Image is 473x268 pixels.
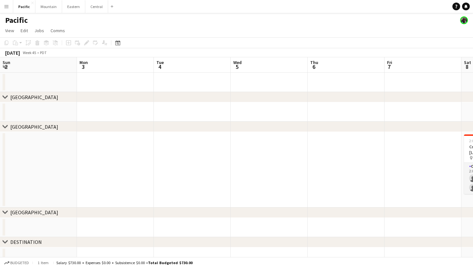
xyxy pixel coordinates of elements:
button: Pacific [13,0,35,13]
span: View [5,28,14,33]
div: [GEOGRAPHIC_DATA] [10,209,58,216]
span: 1 item [35,260,51,265]
span: Comms [51,28,65,33]
span: 6 [309,63,318,70]
app-user-avatar: Jeremiah Bell [460,16,468,24]
div: Salary $730.00 + Expenses $0.00 + Subsistence $0.00 = [56,260,192,265]
a: View [3,26,17,35]
a: Jobs [32,26,47,35]
span: Sun [3,60,10,65]
div: [GEOGRAPHIC_DATA] [10,94,58,100]
button: Budgeted [3,259,30,266]
span: 7 [386,63,392,70]
span: 4 [155,63,164,70]
span: Wed [233,60,242,65]
div: DESTINATION [10,239,42,245]
span: 5 [232,63,242,70]
span: Total Budgeted $730.00 [148,260,192,265]
button: Eastern [62,0,85,13]
h1: Pacific [5,15,28,25]
span: Fri [387,60,392,65]
div: PDT [40,50,47,55]
div: [DATE] [5,50,20,56]
span: 2 [2,63,10,70]
button: Central [85,0,108,13]
span: Thu [310,60,318,65]
span: Week 45 [21,50,37,55]
div: [GEOGRAPHIC_DATA] [10,124,58,130]
a: Edit [18,26,31,35]
span: Sat [464,60,471,65]
span: Mon [79,60,88,65]
a: Comms [48,26,68,35]
span: Edit [21,28,28,33]
button: Mountain [35,0,62,13]
span: Jobs [34,28,44,33]
span: Budgeted [10,261,29,265]
span: 3 [79,63,88,70]
span: Tue [156,60,164,65]
span: 8 [463,63,471,70]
